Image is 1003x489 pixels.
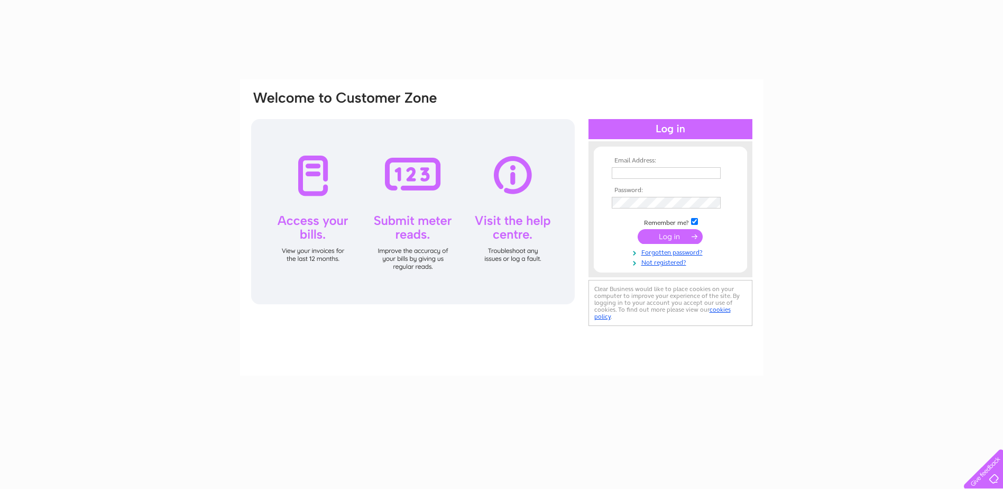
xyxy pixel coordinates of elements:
[612,257,732,267] a: Not registered?
[588,280,752,326] div: Clear Business would like to place cookies on your computer to improve your experience of the sit...
[612,247,732,257] a: Forgotten password?
[609,216,732,227] td: Remember me?
[638,229,703,244] input: Submit
[609,157,732,165] th: Email Address:
[594,306,731,320] a: cookies policy
[609,187,732,194] th: Password:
